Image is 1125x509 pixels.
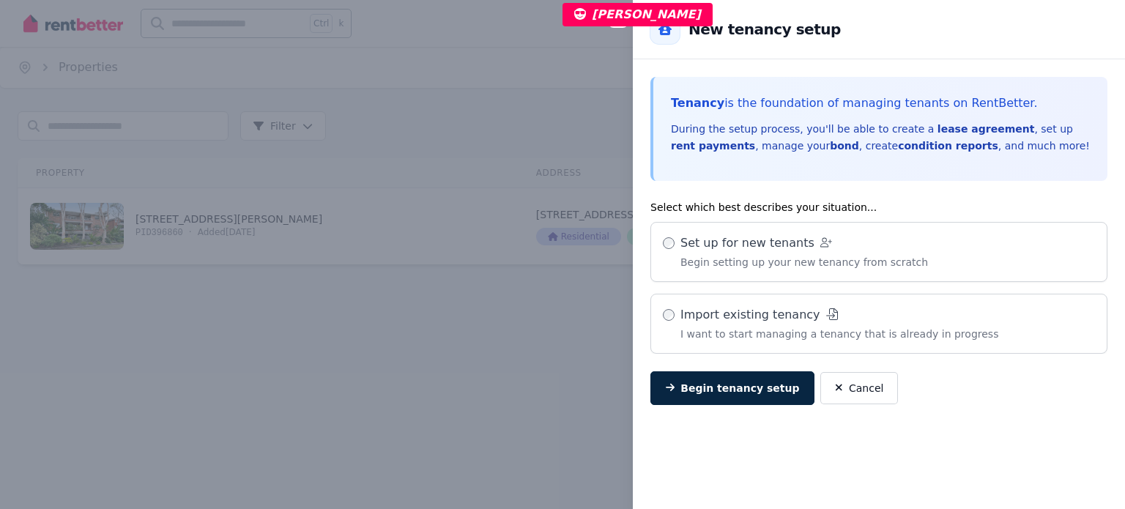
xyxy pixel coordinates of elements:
[680,306,838,324] span: Import existing tenancy
[820,372,898,404] button: Cancel
[671,121,1090,155] p: During the setup process, you'll be able to create a , set up , manage your , create , and much m...
[671,140,755,152] strong: rent payments
[680,255,928,270] span: Begin setting up your new tenancy from scratch
[650,371,814,405] button: Begin tenancy setup
[680,234,832,252] span: Set up for new tenants
[650,222,1107,282] label: Begin setting up your new tenancy from scratch
[650,294,1107,354] label: I want to start managing a tenancy that is already in progress
[663,237,675,249] input: Set up for new tenantsBegin setting up your new tenancy from scratch
[671,94,1090,112] p: is the foundation of managing tenants on RentBetter.
[650,201,877,213] label: Select which best describes your situation...
[898,140,998,152] strong: condition reports
[671,96,724,110] strong: Tenancy
[688,19,841,40] h2: New tenancy setup
[937,123,1035,135] strong: lease agreement
[680,327,998,341] span: I want to start managing a tenancy that is already in progress
[830,140,859,152] strong: bond
[663,309,675,321] input: Import existing tenancyI want to start managing a tenancy that is already in progress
